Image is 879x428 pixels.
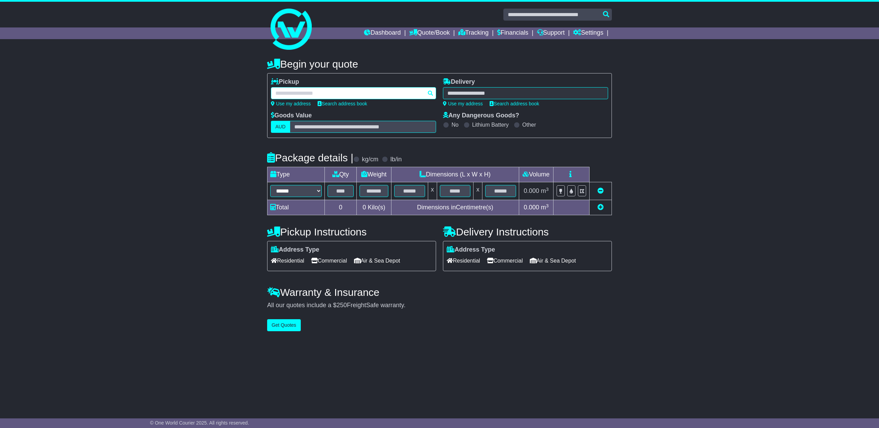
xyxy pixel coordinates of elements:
[541,204,549,211] span: m
[271,101,311,106] a: Use my address
[458,27,489,39] a: Tracking
[497,27,528,39] a: Financials
[363,204,366,211] span: 0
[443,112,519,119] label: Any Dangerous Goods?
[271,121,290,133] label: AUD
[267,226,436,238] h4: Pickup Instructions
[267,302,612,309] div: All our quotes include a $ FreightSafe warranty.
[522,122,536,128] label: Other
[271,112,312,119] label: Goods Value
[267,287,612,298] h4: Warranty & Insurance
[428,182,437,200] td: x
[271,246,319,254] label: Address Type
[357,200,391,215] td: Kilo(s)
[267,319,301,331] button: Get Quotes
[318,101,367,106] a: Search address book
[362,156,378,163] label: kg/cm
[447,255,480,266] span: Residential
[267,167,325,182] td: Type
[325,200,357,215] td: 0
[336,302,347,309] span: 250
[271,87,436,99] typeahead: Please provide city
[443,101,483,106] a: Use my address
[597,187,604,194] a: Remove this item
[364,27,401,39] a: Dashboard
[473,182,482,200] td: x
[524,187,539,194] span: 0.000
[487,255,523,266] span: Commercial
[390,156,402,163] label: lb/in
[524,204,539,211] span: 0.000
[597,204,604,211] a: Add new item
[391,167,519,182] td: Dimensions (L x W x H)
[150,420,249,426] span: © One World Courier 2025. All rights reserved.
[443,226,612,238] h4: Delivery Instructions
[530,255,576,266] span: Air & Sea Depot
[452,122,458,128] label: No
[519,167,553,182] td: Volume
[325,167,357,182] td: Qty
[490,101,539,106] a: Search address book
[443,78,475,86] label: Delivery
[409,27,450,39] a: Quote/Book
[537,27,565,39] a: Support
[267,152,353,163] h4: Package details |
[267,200,325,215] td: Total
[472,122,509,128] label: Lithium Battery
[447,246,495,254] label: Address Type
[546,187,549,192] sup: 3
[357,167,391,182] td: Weight
[311,255,347,266] span: Commercial
[573,27,603,39] a: Settings
[271,255,304,266] span: Residential
[267,58,612,70] h4: Begin your quote
[271,78,299,86] label: Pickup
[546,203,549,208] sup: 3
[354,255,400,266] span: Air & Sea Depot
[541,187,549,194] span: m
[391,200,519,215] td: Dimensions in Centimetre(s)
